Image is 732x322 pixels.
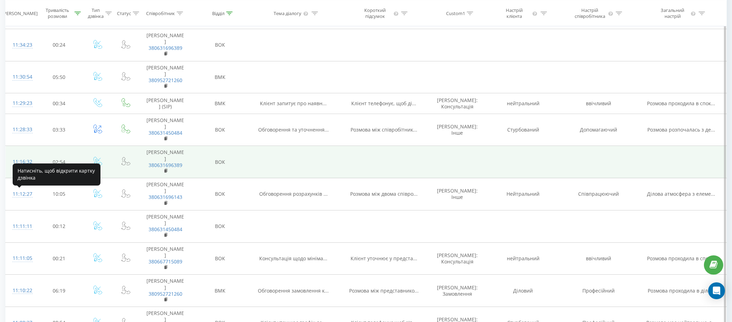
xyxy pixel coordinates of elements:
[349,287,419,294] span: Розмова між представнико...
[192,114,248,146] td: ВОК
[13,123,28,136] div: 11:28:33
[561,275,636,307] td: Професійний
[35,210,83,242] td: 00:12
[35,178,83,210] td: 10:05
[192,275,248,307] td: ВМК
[429,93,485,114] td: [PERSON_NAME]: Консультація
[498,7,530,19] div: Настрій клієнта
[561,178,636,210] td: Співпрацюючий
[35,114,83,146] td: 03:33
[139,178,192,210] td: [PERSON_NAME]
[149,226,182,233] a: 380631450484
[192,178,248,210] td: ВОК
[192,61,248,93] td: ВМК
[149,129,182,136] a: 380631450484
[192,146,248,178] td: ВОК
[485,93,561,114] td: нейтральний
[429,275,485,307] td: [PERSON_NAME]: Замовлення
[485,178,561,210] td: Нейтральний
[485,242,561,275] td: нейтральний
[358,7,392,19] div: Короткий підсумок
[561,114,636,146] td: Допомагаючий
[192,93,248,114] td: ВМК
[149,162,182,168] a: 380631696389
[561,93,636,114] td: ввічливий
[260,100,327,107] span: Клієнт запитує про наявн...
[274,10,301,16] div: Тема діалогу
[485,114,561,146] td: Стурбований
[149,77,182,83] a: 380952721260
[13,187,28,201] div: 11:12:27
[351,100,416,107] span: Клієнт телефонує, щоб ді...
[35,275,83,307] td: 06:19
[35,146,83,178] td: 02:54
[139,275,192,307] td: [PERSON_NAME]
[212,10,224,16] div: Відділ
[139,146,192,178] td: [PERSON_NAME]
[117,10,131,16] div: Статус
[149,194,182,200] a: 380631696143
[13,70,28,84] div: 11:30:54
[351,126,417,133] span: Розмова між співробітник...
[259,190,328,197] span: Обговорення розрахунків ...
[139,114,192,146] td: [PERSON_NAME]
[13,251,28,265] div: 11:11:05
[429,178,485,210] td: [PERSON_NAME]: Інше
[149,258,182,265] a: 380667715089
[446,10,465,16] div: Custom1
[648,287,715,294] span: Розмова проходила в діло...
[13,284,28,297] div: 11:10:22
[35,93,83,114] td: 00:34
[88,7,104,19] div: Тип дзвінка
[42,7,73,19] div: Тривалість розмови
[656,7,689,19] div: Загальний настрій
[429,242,485,275] td: [PERSON_NAME]: Консультація
[351,255,417,262] span: Клієнт уточнює у предста...
[192,242,248,275] td: ВОК
[258,126,329,133] span: Обговорення та уточнення...
[258,287,329,294] span: Обговорення замовлення к...
[13,155,28,169] div: 11:16:32
[647,190,715,197] span: Ділова атмосфера з елеме...
[149,290,182,297] a: 380952721260
[139,210,192,242] td: [PERSON_NAME]
[573,7,607,19] div: Настрій співробітника
[485,275,561,307] td: Діловий
[2,10,38,16] div: [PERSON_NAME]
[350,190,418,197] span: Розмова між двома співро...
[149,45,182,51] a: 380631696389
[13,220,28,233] div: 11:11:11
[429,114,485,146] td: [PERSON_NAME]: Інше
[35,61,83,93] td: 05:50
[139,242,192,275] td: [PERSON_NAME]
[647,126,715,133] span: Розмова розпочалась з де...
[708,282,725,299] div: Open Intercom Messenger
[35,29,83,61] td: 00:24
[192,210,248,242] td: ВОК
[647,255,715,262] span: Розмова проходила в спок...
[139,29,192,61] td: [PERSON_NAME]
[13,163,100,186] div: Натисніть, щоб відкрити картку дзвінка
[192,29,248,61] td: ВОК
[561,242,636,275] td: ввічливий
[139,61,192,93] td: [PERSON_NAME]
[139,93,192,114] td: [PERSON_NAME] (SIP)
[35,242,83,275] td: 00:21
[13,38,28,52] div: 11:34:23
[259,255,327,262] span: Консультація щодо мініма...
[146,10,175,16] div: Співробітник
[13,96,28,110] div: 11:29:23
[647,100,715,107] span: Розмова проходила в спок...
